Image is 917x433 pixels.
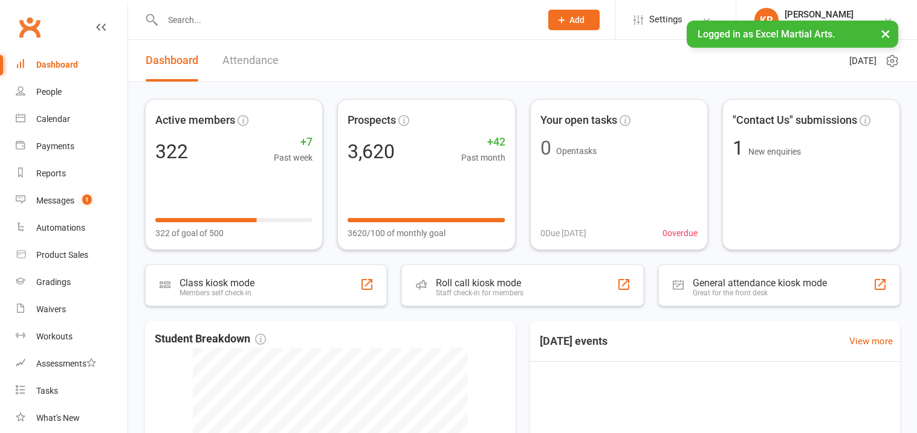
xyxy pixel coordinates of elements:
[16,160,128,187] a: Reports
[180,277,254,289] div: Class kiosk mode
[16,323,128,350] a: Workouts
[348,226,446,240] span: 3620/100 of monthly goal
[159,11,533,28] input: Search...
[540,401,766,417] span: Excel Assessment for New Students
[748,147,801,156] span: New enquiries
[540,419,766,432] span: 4:00PM - 4:45PM | Excel Martial Arts | Excel Academy, S20 3FS
[36,114,70,124] div: Calendar
[36,60,78,69] div: Dashboard
[15,12,45,42] a: Clubworx
[733,136,748,159] span: 1
[16,133,128,160] a: Payments
[348,112,396,129] span: Prospects
[698,28,835,40] span: Logged in as Excel Martial Arts.
[785,20,854,31] div: Excel Martial Arts
[36,332,73,341] div: Workouts
[540,138,551,158] div: 0
[36,168,66,178] div: Reports
[16,377,128,405] a: Tasks
[569,15,585,25] span: Add
[733,112,857,129] span: "Contact Us" submissions
[146,40,198,82] a: Dashboard
[875,21,896,47] button: ×
[348,142,395,161] div: 3,620
[849,54,876,68] span: [DATE]
[36,250,88,260] div: Product Sales
[16,214,128,242] a: Automations
[16,350,128,377] a: Assessments
[36,223,85,233] div: Automations
[461,133,505,151] span: +42
[461,151,505,164] span: Past month
[155,330,266,348] span: Student Breakdown
[436,277,523,289] div: Roll call kiosk mode
[36,413,80,423] div: What's New
[36,196,74,205] div: Messages
[754,8,779,32] div: KR
[16,269,128,296] a: Gradings
[16,242,128,269] a: Product Sales
[36,277,71,287] div: Gradings
[693,277,827,289] div: General attendance kiosk mode
[155,226,224,240] span: 322 of goal of 500
[530,330,617,352] h3: [DATE] events
[785,9,854,20] div: [PERSON_NAME]
[274,133,313,151] span: +7
[840,410,890,423] span: 0 / 1 attendees
[16,51,128,79] a: Dashboard
[82,194,92,205] span: 1
[436,289,523,297] div: Staff check-in for members
[649,6,682,33] span: Settings
[36,87,62,97] div: People
[540,226,586,240] span: 0 Due [DATE]
[274,151,313,164] span: Past week
[155,112,235,129] span: Active members
[16,296,128,323] a: Waivers
[16,187,128,214] a: Messages 1
[693,289,827,297] div: Great for the front desk
[849,334,893,348] a: View more
[36,141,74,151] div: Payments
[663,226,698,240] span: 0 overdue
[556,146,597,156] span: Open tasks
[16,79,128,106] a: People
[180,289,254,297] div: Members self check-in
[222,40,279,82] a: Attendance
[36,304,66,314] div: Waivers
[540,112,617,129] span: Your open tasks
[548,10,600,30] button: Add
[155,142,188,161] div: 322
[36,386,58,396] div: Tasks
[16,106,128,133] a: Calendar
[16,405,128,432] a: What's New
[36,359,96,368] div: Assessments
